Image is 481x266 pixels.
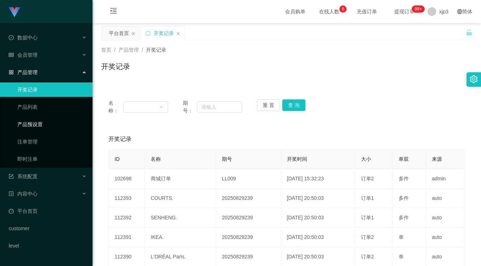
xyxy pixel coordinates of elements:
span: 多件 [399,215,409,220]
span: 单双 [399,156,409,162]
a: 即时注单 [17,152,87,166]
button: 重 置 [257,99,280,111]
span: 开奖时间 [287,156,307,162]
span: 数据中心 [9,35,38,40]
div: 开奖记录 [154,26,174,40]
span: 内容中心 [9,191,38,197]
i: 图标: setting [470,75,478,83]
a: 开奖记录 [17,82,87,97]
i: 图标: menu-fold [101,0,126,23]
a: 图标: dashboard平台首页 [9,204,87,218]
a: customer [9,221,87,236]
span: 期号 [222,156,232,162]
span: 名称 [151,156,161,162]
td: LL009 [216,169,281,189]
td: [DATE] 20:50:03 [281,208,355,228]
i: 图标: close [176,31,180,36]
span: 单 [399,254,404,259]
td: [DATE] 15:32:23 [281,169,355,189]
span: 订单2 [361,234,374,240]
td: 112393 [109,189,145,208]
td: [DATE] 20:50:03 [281,228,355,247]
h1: 开奖记录 [101,61,130,72]
td: 102698 [109,169,145,189]
i: 图标: global [457,9,462,14]
td: 112392 [109,208,145,228]
span: 多件 [399,195,409,201]
span: 会员管理 [9,52,38,58]
img: logo.9652507e.png [9,7,20,17]
span: / [142,47,143,53]
td: 20250829239 [216,228,281,247]
td: 112391 [109,228,145,247]
i: 图标: unlock [466,29,472,36]
td: SENHENG. [145,208,216,228]
td: IKEA. [145,228,216,247]
span: 提现订单 [391,9,418,14]
td: auto [426,208,465,228]
span: 订单2 [361,254,374,259]
a: 产品预设置 [17,117,87,132]
span: 大小 [361,156,371,162]
i: 图标: down [159,105,164,110]
i: 图标: appstore-o [9,70,14,75]
a: 产品列表 [17,100,87,114]
span: 订单1 [361,195,374,201]
i: 图标: form [9,174,14,179]
i: 图标: profile [9,191,14,196]
span: 开奖记录 [108,135,132,143]
div: 平台首页 [109,26,129,40]
td: admin [426,169,465,189]
span: ID [115,156,120,162]
span: 充值订单 [353,9,381,14]
span: 产品管理 [9,69,38,75]
span: 订单1 [361,215,374,220]
span: 多件 [399,176,409,181]
span: 来源 [432,156,442,162]
span: 期号： [183,99,197,115]
button: 查 询 [282,99,305,111]
td: COURTS. [145,189,216,208]
span: 产品管理 [119,47,139,53]
td: 商城订单 [145,169,216,189]
sup: 227 [412,5,425,13]
span: 单 [399,234,404,240]
i: 图标: sync [146,31,151,36]
td: [DATE] 20:50:03 [281,189,355,208]
td: 20250829239 [216,189,281,208]
p: 6 [342,5,344,13]
sup: 6 [339,5,347,13]
td: auto [426,228,465,247]
i: 图标: table [9,52,14,57]
span: 名称： [108,99,123,115]
td: 20250829239 [216,208,281,228]
a: 注单管理 [17,134,87,149]
span: 开奖记录 [146,47,166,53]
a: level [9,239,87,253]
span: 订单2 [361,176,374,181]
span: 在线人数 [315,9,343,14]
span: 系统配置 [9,173,38,179]
td: auto [426,189,465,208]
i: 图标: close [131,31,136,36]
i: 图标: check-circle-o [9,35,14,40]
span: 首页 [101,47,111,53]
span: / [114,47,116,53]
input: 请输入 [197,101,242,113]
